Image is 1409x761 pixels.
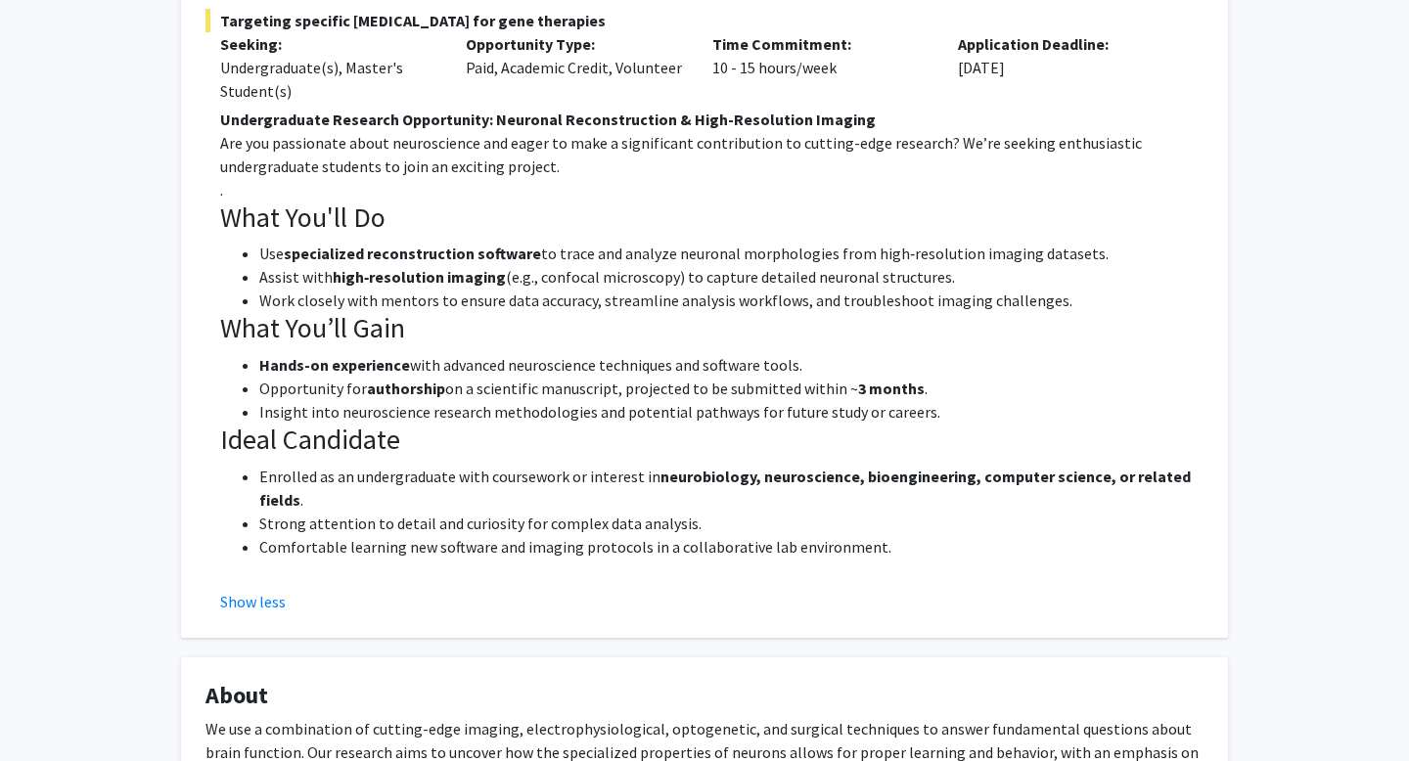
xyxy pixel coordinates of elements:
[958,32,1174,56] p: Application Deadline:
[698,32,943,103] div: 10 - 15 hours/week
[259,265,1204,289] li: Assist with (e.g., confocal microscopy) to capture detailed neuronal structures.
[259,467,1191,510] strong: neurobiology, neuroscience, bioengineering, computer science, or related fields
[259,512,1204,535] li: Strong attention to detail and curiosity for complex data analysis.
[220,424,1204,457] h3: Ideal Candidate
[220,56,436,103] div: Undergraduate(s), Master's Student(s)
[220,32,436,56] p: Seeking:
[943,32,1189,103] div: [DATE]
[259,535,1204,559] li: Comfortable learning new software and imaging protocols in a collaborative lab environment.
[259,377,1204,400] li: Opportunity for on a scientific manuscript, projected to be submitted within ~ .
[259,353,1204,377] li: with advanced neuroscience techniques and software tools.
[259,289,1204,312] li: Work closely with mentors to ensure data accuracy, streamline analysis workflows, and troubleshoo...
[220,201,1204,235] h3: What You'll Do
[712,32,929,56] p: Time Commitment:
[259,400,1204,424] li: Insight into neuroscience research methodologies and potential pathways for future study or careers.
[220,110,876,129] strong: Undergraduate Research Opportunity: Neuronal Reconstruction & High-Resolution Imaging
[259,465,1204,512] li: Enrolled as an undergraduate with coursework or interest in .
[220,178,1204,201] p: .
[259,355,410,375] strong: Hands-on experience
[220,312,1204,345] h3: What You’ll Gain
[220,590,286,613] button: Show less
[367,379,445,398] strong: authorship
[333,267,506,287] strong: high‐resolution imaging
[284,244,541,263] strong: specialized reconstruction software
[451,32,697,103] div: Paid, Academic Credit, Volunteer
[205,9,1204,32] span: Targeting specific [MEDICAL_DATA] for gene therapies
[205,682,1204,710] h4: About
[220,131,1204,178] p: Are you passionate about neuroscience and eager to make a significant contribution to cutting-edg...
[466,32,682,56] p: Opportunity Type:
[259,242,1204,265] li: Use to trace and analyze neuronal morphologies from high‐resolution imaging datasets.
[858,379,925,398] strong: 3 months
[15,673,83,746] iframe: Chat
